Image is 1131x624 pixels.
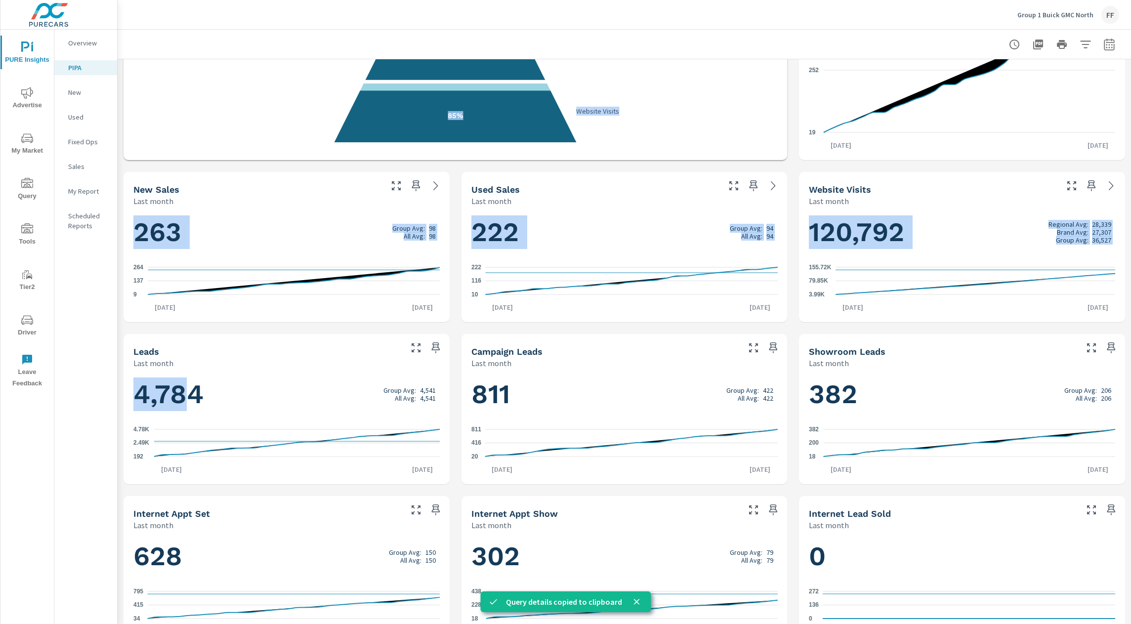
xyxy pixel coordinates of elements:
[408,502,424,518] button: Make Fullscreen
[1017,10,1093,19] p: Group 1 Buick GMC North
[485,464,519,474] p: [DATE]
[448,111,463,120] text: 85%
[404,232,425,240] p: All Avg:
[133,540,440,573] h1: 628
[68,137,109,147] p: Fixed Ops
[630,595,643,608] button: close
[809,440,819,447] text: 200
[809,346,885,357] h5: Showroom Leads
[471,215,778,249] h1: 222
[420,394,436,402] p: 4,541
[68,38,109,48] p: Overview
[68,211,109,231] p: Scheduled Reports
[54,60,117,75] div: PIPA
[1092,220,1111,228] p: 28,339
[148,302,182,312] p: [DATE]
[471,602,481,609] text: 228
[726,178,742,194] button: Make Fullscreen
[1057,228,1089,236] p: Brand Avg:
[1101,394,1111,402] p: 206
[743,302,777,312] p: [DATE]
[408,178,424,194] span: Save this to your personalized report
[1052,35,1072,54] button: Print Report
[1056,236,1089,244] p: Group Avg:
[471,519,511,531] p: Last month
[68,63,109,73] p: PIPA
[1028,35,1048,54] button: "Export Report to PDF"
[765,340,781,356] span: Save this to your personalized report
[809,519,849,531] p: Last month
[3,178,51,202] span: Query
[3,269,51,293] span: Tier2
[1064,178,1080,194] button: Make Fullscreen
[766,224,773,232] p: 94
[133,519,173,531] p: Last month
[730,224,762,232] p: Group Avg:
[3,223,51,248] span: Tools
[389,548,421,556] p: Group Avg:
[471,540,778,573] h1: 302
[809,129,816,136] text: 19
[1103,340,1119,356] span: Save this to your personalized report
[3,42,51,66] span: PURE Insights
[133,588,143,595] text: 795
[392,224,425,232] p: Group Avg:
[471,184,520,195] h5: Used Sales
[405,302,440,312] p: [DATE]
[471,264,481,271] text: 222
[809,601,819,608] text: 136
[425,556,436,564] p: 150
[1081,140,1115,150] p: [DATE]
[471,377,778,411] h1: 811
[133,508,210,519] h5: Internet Appt Set
[1103,178,1119,194] a: See more details in report
[506,596,622,608] p: Query details copied to clipboard
[1084,178,1099,194] span: Save this to your personalized report
[133,440,149,447] text: 2.49K
[425,548,436,556] p: 150
[765,178,781,194] a: See more details in report
[54,159,117,174] div: Sales
[54,110,117,125] div: Used
[730,548,762,556] p: Group Avg:
[133,277,143,284] text: 137
[1081,302,1115,312] p: [DATE]
[54,36,117,50] div: Overview
[809,195,849,207] p: Last month
[809,453,816,460] text: 18
[133,346,159,357] h5: Leads
[68,87,109,97] p: New
[408,340,424,356] button: Make Fullscreen
[743,464,777,474] p: [DATE]
[763,386,773,394] p: 422
[428,178,444,194] a: See more details in report
[577,107,620,116] text: Website Visits
[471,588,481,595] text: 438
[3,314,51,338] span: Driver
[746,178,761,194] span: Save this to your personalized report
[54,134,117,149] div: Fixed Ops
[836,302,870,312] p: [DATE]
[133,291,137,298] text: 9
[428,340,444,356] span: Save this to your personalized report
[68,162,109,171] p: Sales
[428,502,444,518] span: Save this to your personalized report
[824,464,858,474] p: [DATE]
[1092,228,1111,236] p: 27,307
[741,232,762,240] p: All Avg:
[741,556,762,564] p: All Avg:
[1103,502,1119,518] span: Save this to your personalized report
[471,453,478,460] text: 20
[471,508,558,519] h5: Internet Appt Show
[429,224,436,232] p: 98
[133,215,440,249] h1: 263
[133,453,143,460] text: 192
[471,346,543,357] h5: Campaign Leads
[766,548,773,556] p: 79
[133,377,440,411] h1: 4,784
[809,291,825,298] text: 3.99K
[420,386,436,394] p: 4,541
[68,186,109,196] p: My Report
[471,291,478,298] text: 10
[471,278,481,285] text: 116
